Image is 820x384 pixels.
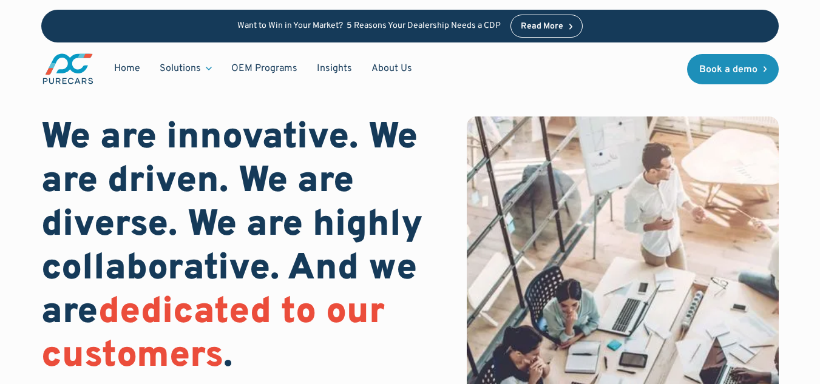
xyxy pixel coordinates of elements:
a: OEM Programs [222,57,307,80]
a: Read More [510,15,583,38]
a: Insights [307,57,362,80]
div: Read More [521,22,563,31]
a: main [41,52,95,86]
a: Book a demo [687,54,779,84]
a: About Us [362,57,422,80]
span: dedicated to our customers [41,290,385,380]
a: Home [104,57,150,80]
img: purecars logo [41,52,95,86]
div: Book a demo [699,65,757,75]
p: Want to Win in Your Market? 5 Reasons Your Dealership Needs a CDP [237,21,501,32]
h1: We are innovative. We are driven. We are diverse. We are highly collaborative. And we are . [41,116,447,379]
div: Solutions [160,62,201,75]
